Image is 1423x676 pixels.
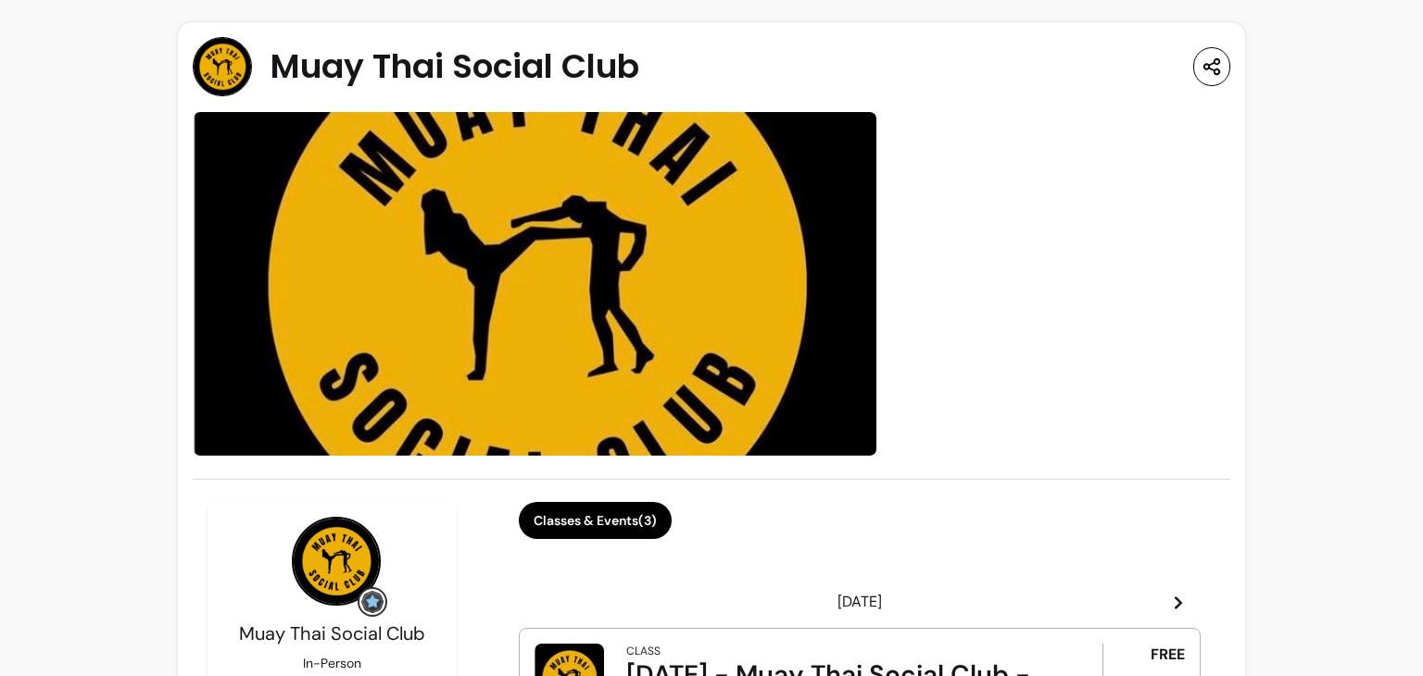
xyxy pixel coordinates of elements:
[292,517,381,606] img: Provider image
[626,644,661,658] div: Class
[361,591,384,613] img: Grow
[519,502,672,539] button: Classes & Events(3)
[193,37,252,96] img: Provider image
[239,621,425,645] span: Muay Thai Social Club
[271,48,639,85] span: Muay Thai Social Club
[1151,644,1185,666] span: FREE
[193,111,877,457] img: image-0
[519,583,1201,620] header: [DATE]
[303,654,361,672] p: In-Person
